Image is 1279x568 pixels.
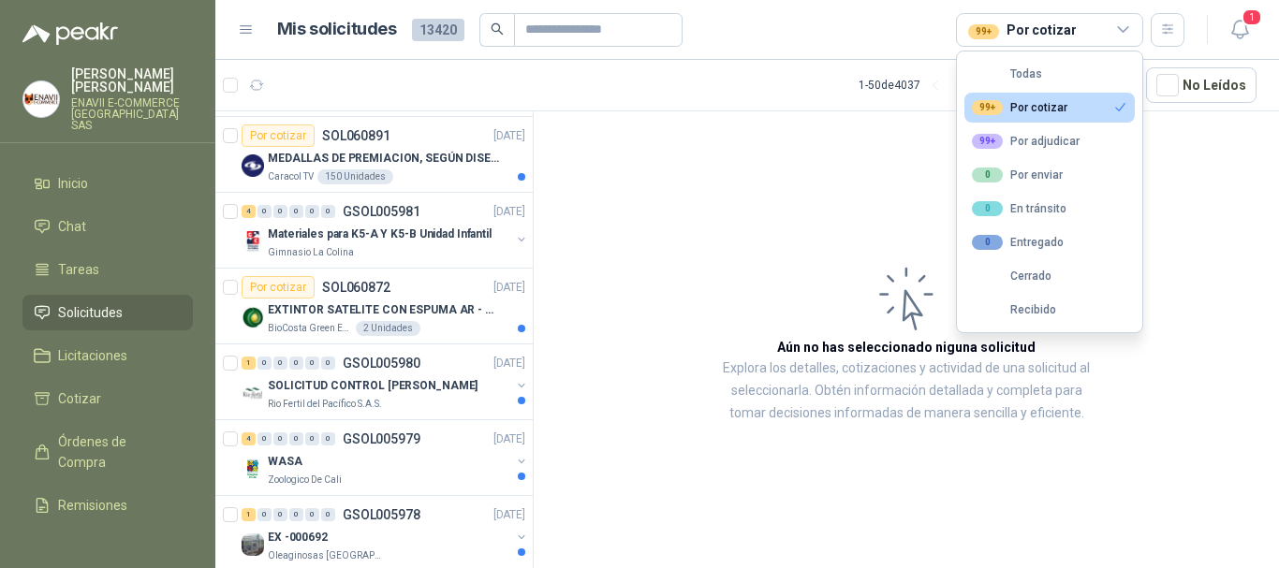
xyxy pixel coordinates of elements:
[343,508,420,521] p: GSOL005978
[972,303,1056,316] div: Recibido
[242,276,315,299] div: Por cotizar
[972,67,1042,80] div: Todas
[305,205,319,218] div: 0
[493,430,525,448] p: [DATE]
[215,269,533,344] a: Por cotizarSOL060872[DATE] Company LogoEXTINTOR SATELITE CON ESPUMA AR - AFFFBioCosta Green Energ...
[289,508,303,521] div: 0
[23,81,59,117] img: Company Logo
[268,453,302,471] p: WASA
[972,235,1064,250] div: Entregado
[22,488,193,523] a: Remisiones
[58,216,86,237] span: Chat
[964,295,1135,325] button: Recibido
[289,205,303,218] div: 0
[22,381,193,416] a: Cotizar
[972,167,1003,182] div: 0
[968,24,999,39] div: 99+
[493,127,525,145] p: [DATE]
[268,473,342,488] p: Zoologico De Cali
[71,67,193,94] p: [PERSON_NAME] [PERSON_NAME]
[257,508,272,521] div: 0
[289,357,303,370] div: 0
[321,205,335,218] div: 0
[268,301,501,319] p: EXTINTOR SATELITE CON ESPUMA AR - AFFF
[493,355,525,372] p: [DATE]
[343,432,420,445] p: GSOL005979
[317,169,393,184] div: 150 Unidades
[964,126,1135,156] button: 99+Por adjudicar
[322,129,390,142] p: SOL060891
[972,100,1003,115] div: 99+
[242,428,529,488] a: 4 0 0 0 0 0 GSOL005979[DATE] Company LogoWASAZoologico De Cali
[277,16,397,43] h1: Mis solicitudes
[493,506,525,524] p: [DATE]
[242,352,529,412] a: 1 0 0 0 0 0 GSOL005980[DATE] Company LogoSOLICITUD CONTROL [PERSON_NAME]Rio Fertil del Pacífico S...
[1242,8,1262,26] span: 1
[58,302,123,323] span: Solicitudes
[58,173,88,194] span: Inicio
[242,230,264,253] img: Company Logo
[972,201,1003,216] div: 0
[268,321,352,336] p: BioCosta Green Energy S.A.S
[58,259,99,280] span: Tareas
[22,424,193,480] a: Órdenes de Compra
[58,388,101,409] span: Cotizar
[268,397,382,412] p: Rio Fertil del Pacífico S.A.S.
[242,205,256,218] div: 4
[242,357,256,370] div: 1
[493,279,525,297] p: [DATE]
[257,432,272,445] div: 0
[273,357,287,370] div: 0
[321,508,335,521] div: 0
[242,533,264,556] img: Company Logo
[964,160,1135,190] button: 0Por enviar
[343,357,420,370] p: GSOL005980
[257,205,272,218] div: 0
[242,154,264,177] img: Company Logo
[859,70,980,100] div: 1 - 50 de 4037
[972,134,1080,149] div: Por adjudicar
[22,295,193,330] a: Solicitudes
[22,166,193,201] a: Inicio
[268,529,328,546] p: EX -000692
[972,269,1051,283] div: Cerrado
[321,357,335,370] div: 0
[964,194,1135,224] button: 0En tránsito
[1146,67,1257,103] button: No Leídos
[972,167,1063,182] div: Por enviar
[964,59,1135,89] button: Todas
[22,252,193,287] a: Tareas
[268,377,478,395] p: SOLICITUD CONTROL [PERSON_NAME]
[493,203,525,221] p: [DATE]
[242,306,264,328] img: Company Logo
[242,200,529,260] a: 4 0 0 0 0 0 GSOL005981[DATE] Company LogoMateriales para K5-A Y K5-B Unidad InfantilGimnasio La C...
[964,227,1135,257] button: 0Entregado
[22,338,193,373] a: Licitaciones
[58,495,127,516] span: Remisiones
[22,22,118,45] img: Logo peakr
[321,432,335,445] div: 0
[273,508,287,521] div: 0
[322,281,390,294] p: SOL060872
[242,503,529,563] a: 1 0 0 0 0 0 GSOL005978[DATE] Company LogoEX -000692Oleaginosas [GEOGRAPHIC_DATA][PERSON_NAME]
[268,169,314,184] p: Caracol TV
[721,357,1092,425] p: Explora los detalles, cotizaciones y actividad de una solicitud al seleccionarla. Obtén informaci...
[268,245,354,260] p: Gimnasio La Colina
[972,235,1003,250] div: 0
[268,548,386,563] p: Oleaginosas [GEOGRAPHIC_DATA][PERSON_NAME]
[972,134,1003,149] div: 99+
[71,97,193,131] p: ENAVII E-COMMERCE [GEOGRAPHIC_DATA] SAS
[305,508,319,521] div: 0
[305,357,319,370] div: 0
[305,432,319,445] div: 0
[242,508,256,521] div: 1
[242,124,315,147] div: Por cotizar
[242,432,256,445] div: 4
[356,321,420,336] div: 2 Unidades
[242,382,264,404] img: Company Logo
[491,22,504,36] span: search
[22,209,193,244] a: Chat
[58,431,175,473] span: Órdenes de Compra
[964,261,1135,291] button: Cerrado
[268,150,501,167] p: MEDALLAS DE PREMIACION, SEGÚN DISEÑO ADJUNTO(ADJUNTAR COTIZACION EN SU FORMATO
